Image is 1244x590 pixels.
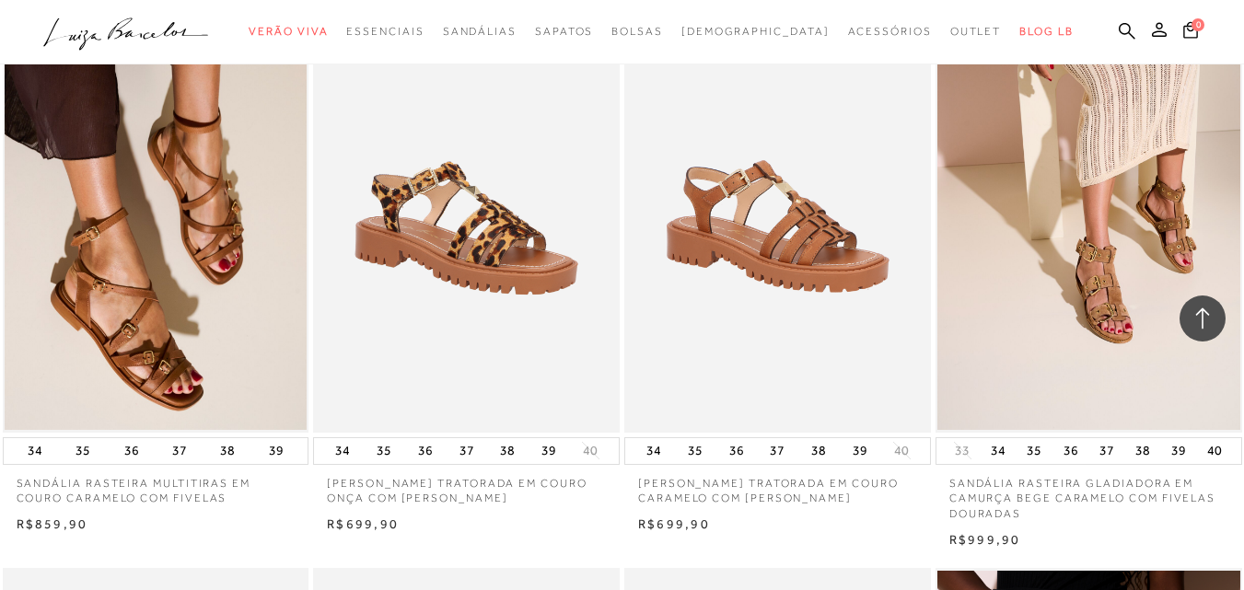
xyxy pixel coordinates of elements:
span: Sandálias [443,25,517,38]
button: 38 [494,438,520,464]
button: 35 [682,438,708,464]
span: Sapatos [535,25,593,38]
button: 38 [215,438,240,464]
button: 34 [641,438,667,464]
button: 35 [371,438,397,464]
a: noSubCategoriesText [681,15,830,49]
button: 39 [263,438,289,464]
button: 34 [22,438,48,464]
span: Essenciais [346,25,424,38]
button: 0 [1178,20,1203,45]
a: [PERSON_NAME] TRATORADA EM COURO ONÇA COM [PERSON_NAME] [313,465,620,507]
a: categoryNavScreenReaderText [346,15,424,49]
button: 39 [1166,438,1192,464]
button: 36 [119,438,145,464]
button: 40 [577,442,603,459]
a: categoryNavScreenReaderText [611,15,663,49]
span: Bolsas [611,25,663,38]
button: 36 [413,438,438,464]
a: categoryNavScreenReaderText [535,15,593,49]
span: 0 [1192,18,1204,31]
span: R$699,90 [327,516,399,531]
span: R$999,90 [949,532,1021,547]
button: 40 [1202,438,1227,464]
span: Outlet [950,25,1002,38]
button: 38 [806,438,831,464]
span: [DEMOGRAPHIC_DATA] [681,25,830,38]
a: [PERSON_NAME] TRATORADA EM COURO CARAMELO COM [PERSON_NAME] [624,465,931,507]
a: categoryNavScreenReaderText [950,15,1002,49]
button: 37 [1094,438,1120,464]
span: BLOG LB [1019,25,1073,38]
a: categoryNavScreenReaderText [249,15,328,49]
button: 34 [330,438,355,464]
a: BLOG LB [1019,15,1073,49]
a: categoryNavScreenReaderText [443,15,517,49]
button: 35 [1021,438,1047,464]
button: 35 [70,438,96,464]
button: 34 [985,438,1011,464]
span: R$859,90 [17,516,88,531]
button: 37 [454,438,480,464]
button: 38 [1130,438,1156,464]
span: Acessórios [848,25,932,38]
button: 37 [764,438,790,464]
button: 37 [167,438,192,464]
button: 39 [847,438,873,464]
span: Verão Viva [249,25,328,38]
button: 36 [724,438,750,464]
a: SANDÁLIA RASTEIRA MULTITIRAS EM COURO CARAMELO COM FIVELAS [3,465,309,507]
a: categoryNavScreenReaderText [848,15,932,49]
button: 39 [536,438,562,464]
a: SANDÁLIA RASTEIRA GLADIADORA EM CAMURÇA BEGE CARAMELO COM FIVELAS DOURADAS [936,465,1242,522]
button: 33 [949,442,975,459]
span: R$699,90 [638,516,710,531]
button: 36 [1058,438,1084,464]
button: 40 [889,442,914,459]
